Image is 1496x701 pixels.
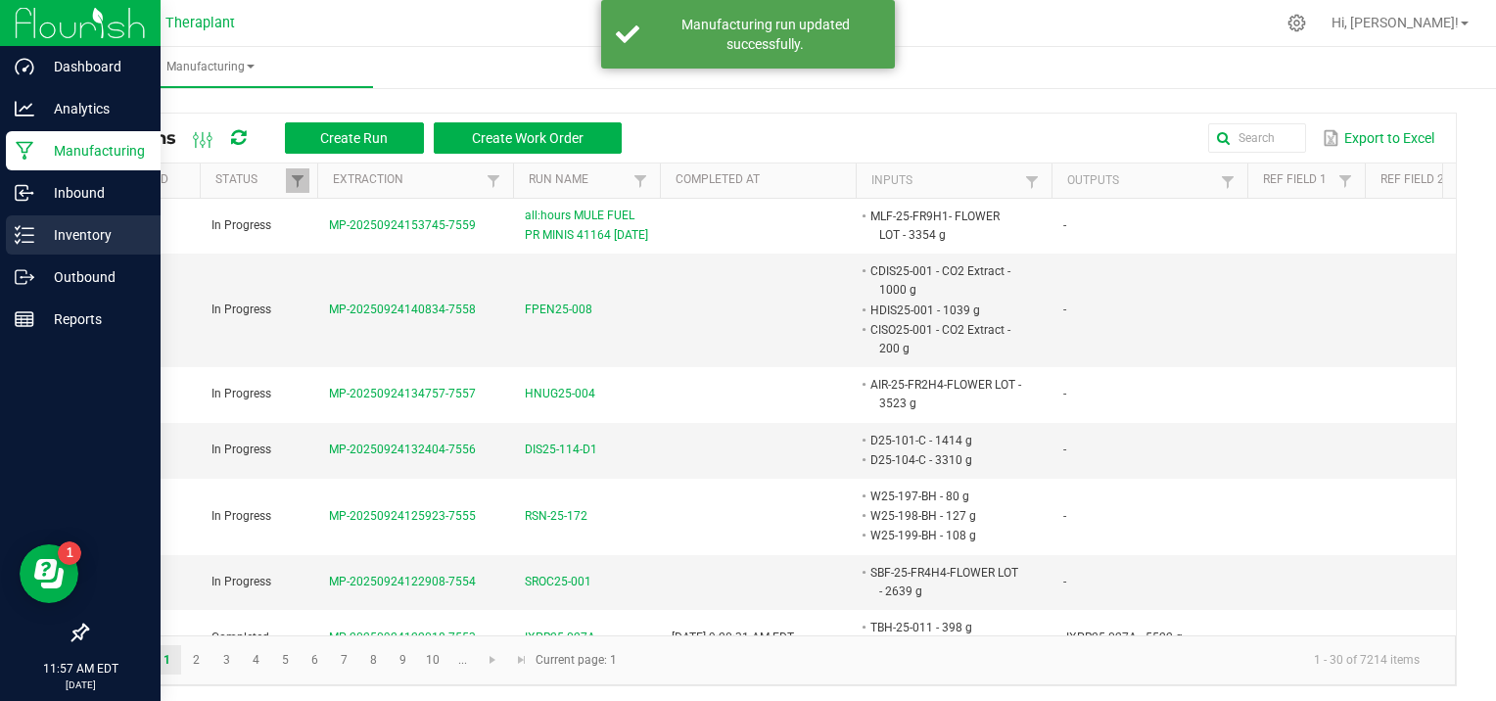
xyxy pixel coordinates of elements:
[271,645,300,675] a: Page 5
[34,97,152,120] p: Analytics
[448,645,477,675] a: Page 11
[215,172,285,188] a: StatusSortable
[329,509,476,523] span: MP-20250924125923-7555
[329,443,476,456] span: MP-20250924132404-7556
[867,207,1022,245] li: MLF-25-FR9H1- FLOWER LOT - 3354 g
[320,130,388,146] span: Create Run
[507,645,536,675] a: Go to the last page
[1208,123,1306,153] input: Search
[856,164,1052,199] th: Inputs
[629,168,652,193] a: Filter
[102,121,636,155] div: All Runs
[15,99,34,118] inline-svg: Analytics
[1333,168,1357,193] a: Filter
[301,645,329,675] a: Page 6
[329,303,476,316] span: MP-20250924140834-7558
[47,47,373,88] a: Manufacturing
[1063,628,1218,647] li: IXPR25-027A - 5522 g
[1052,164,1247,199] th: Outputs
[672,631,794,644] span: [DATE] 9:20:31 AM EDT
[867,301,1022,320] li: HDIS25-001 - 1039 g
[34,223,152,247] p: Inventory
[1318,121,1439,155] button: Export to Excel
[525,573,591,591] span: SROC25-001
[359,645,388,675] a: Page 8
[211,509,271,523] span: In Progress
[1052,199,1247,254] td: -
[1332,15,1459,30] span: Hi, [PERSON_NAME]!
[34,307,152,331] p: Reports
[525,207,648,244] span: all:hours MULE FUEL PR MINIS 41164 [DATE]
[15,309,34,329] inline-svg: Reports
[285,122,424,154] button: Create Run
[1052,479,1247,555] td: -
[34,265,152,289] p: Outbound
[211,218,271,232] span: In Progress
[9,660,152,678] p: 11:57 AM EDT
[867,261,1022,300] li: CDIS25-001 - CO2 Extract - 1000 g
[525,385,595,403] span: HNUG25-004
[58,541,81,565] iframe: Resource center unread badge
[867,618,1022,637] li: TBH-25-011 - 398 g
[1052,555,1247,610] td: -
[47,59,373,75] span: Manufacturing
[629,644,1435,677] kendo-pager-info: 1 - 30 of 7214 items
[15,267,34,287] inline-svg: Outbound
[479,645,507,675] a: Go to the next page
[15,141,34,161] inline-svg: Manufacturing
[211,443,271,456] span: In Progress
[20,544,78,603] iframe: Resource center
[211,575,271,588] span: In Progress
[329,387,476,400] span: MP-20250924134757-7557
[212,645,241,675] a: Page 3
[1285,14,1309,32] div: Manage settings
[333,172,481,188] a: ExtractionSortable
[34,55,152,78] p: Dashboard
[182,645,210,675] a: Page 2
[34,181,152,205] p: Inbound
[1020,169,1044,194] a: Filter
[87,635,1456,685] kendo-pager: Current page: 1
[286,168,309,193] a: Filter
[867,487,1022,506] li: W25-197-BH - 80 g
[329,218,476,232] span: MP-20250924153745-7559
[1216,169,1239,194] a: Filter
[34,139,152,163] p: Manufacturing
[867,375,1022,413] li: AIR-25-FR2H4-FLOWER LOT - 3523 g
[434,122,622,154] button: Create Work Order
[15,183,34,203] inline-svg: Inbound
[211,303,271,316] span: In Progress
[514,652,530,668] span: Go to the last page
[1052,423,1247,479] td: -
[867,450,1022,470] li: D25-104-C - 3310 g
[1052,254,1247,367] td: -
[525,629,595,647] span: IXPR25-027A
[15,225,34,245] inline-svg: Inventory
[867,320,1022,358] li: CISO25-001 - CO2 Extract - 200 g
[867,526,1022,545] li: W25-199-BH - 108 g
[419,645,447,675] a: Page 10
[867,506,1022,526] li: W25-198-BH - 127 g
[676,172,848,188] a: Completed AtSortable
[1052,367,1247,422] td: -
[153,645,181,675] a: Page 1
[525,441,597,459] span: DIS25-114-D1
[867,431,1022,450] li: D25-101-C - 1414 g
[482,168,505,193] a: Filter
[15,57,34,76] inline-svg: Dashboard
[330,645,358,675] a: Page 7
[242,645,270,675] a: Page 4
[867,563,1022,601] li: SBF-25-FR4H4-FLOWER LOT - 2639 g
[211,631,269,644] span: Completed
[525,301,592,319] span: FPEN25-008
[472,130,584,146] span: Create Work Order
[525,507,587,526] span: RSN-25-172
[1263,172,1332,188] a: Ref Field 1Sortable
[650,15,880,54] div: Manufacturing run updated successfully.
[389,645,417,675] a: Page 9
[529,172,628,188] a: Run NameSortable
[9,678,152,692] p: [DATE]
[165,15,235,31] span: Theraplant
[329,575,476,588] span: MP-20250924122908-7554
